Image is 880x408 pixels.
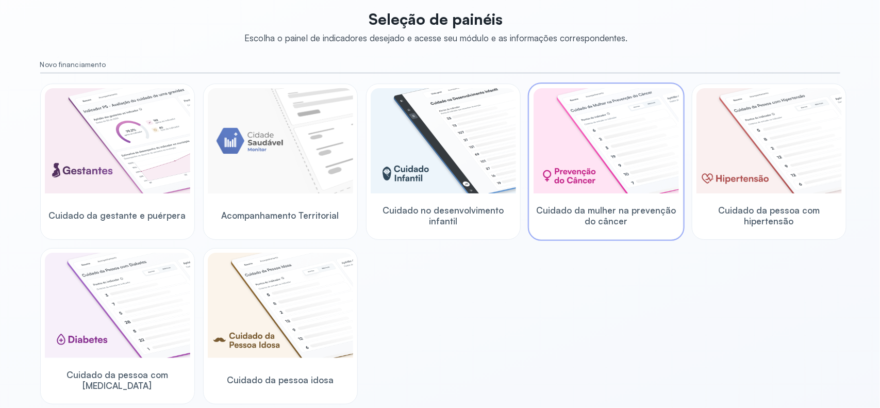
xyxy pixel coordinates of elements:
div: Escolha o painel de indicadores desejado e acesse seu módulo e as informações correspondentes. [244,32,627,43]
span: Cuidado no desenvolvimento infantil [371,205,516,227]
span: Cuidado da pessoa com [MEDICAL_DATA] [45,369,190,391]
span: Cuidado da mulher na prevenção do câncer [534,205,679,227]
span: Cuidado da gestante e puérpera [49,210,186,221]
span: Cuidado da pessoa idosa [227,374,334,385]
img: woman-cancer-prevention-care.png [534,88,679,193]
span: Acompanhamento Territorial [222,210,339,221]
img: placeholder-module-ilustration.png [208,88,353,193]
small: Novo financiamento [40,60,840,69]
img: elderly.png [208,253,353,358]
p: Seleção de painéis [244,10,627,28]
img: pregnants.png [45,88,190,193]
img: diabetics.png [45,253,190,358]
img: child-development.png [371,88,516,193]
span: Cuidado da pessoa com hipertensão [696,205,842,227]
